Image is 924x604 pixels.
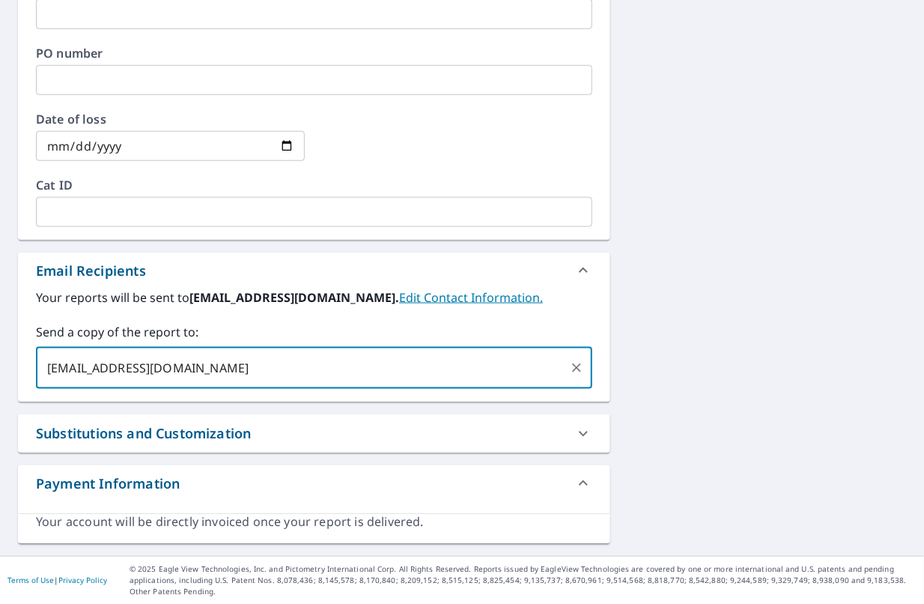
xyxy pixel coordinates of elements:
div: Email Recipients [18,253,610,289]
label: Your reports will be sent to [36,289,592,306]
div: Email Recipients [36,261,146,281]
p: © 2025 Eagle View Technologies, Inc. and Pictometry International Corp. All Rights Reserved. Repo... [130,564,917,598]
a: Terms of Use [7,576,54,586]
label: PO number [36,47,592,59]
b: [EMAIL_ADDRESS][DOMAIN_NAME]. [189,289,399,306]
div: Your account will be directly invoiced once your report is delivered. [36,514,592,531]
div: Substitutions and Customization [18,414,610,453]
p: | [7,576,107,585]
a: Privacy Policy [58,576,107,586]
div: Payment Information [18,465,610,501]
div: Substitutions and Customization [36,423,251,444]
a: EditContactInfo [399,289,543,306]
label: Date of loss [36,113,305,125]
label: Cat ID [36,179,592,191]
button: Clear [566,357,587,378]
div: Payment Information [36,474,180,494]
label: Send a copy of the report to: [36,323,592,341]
